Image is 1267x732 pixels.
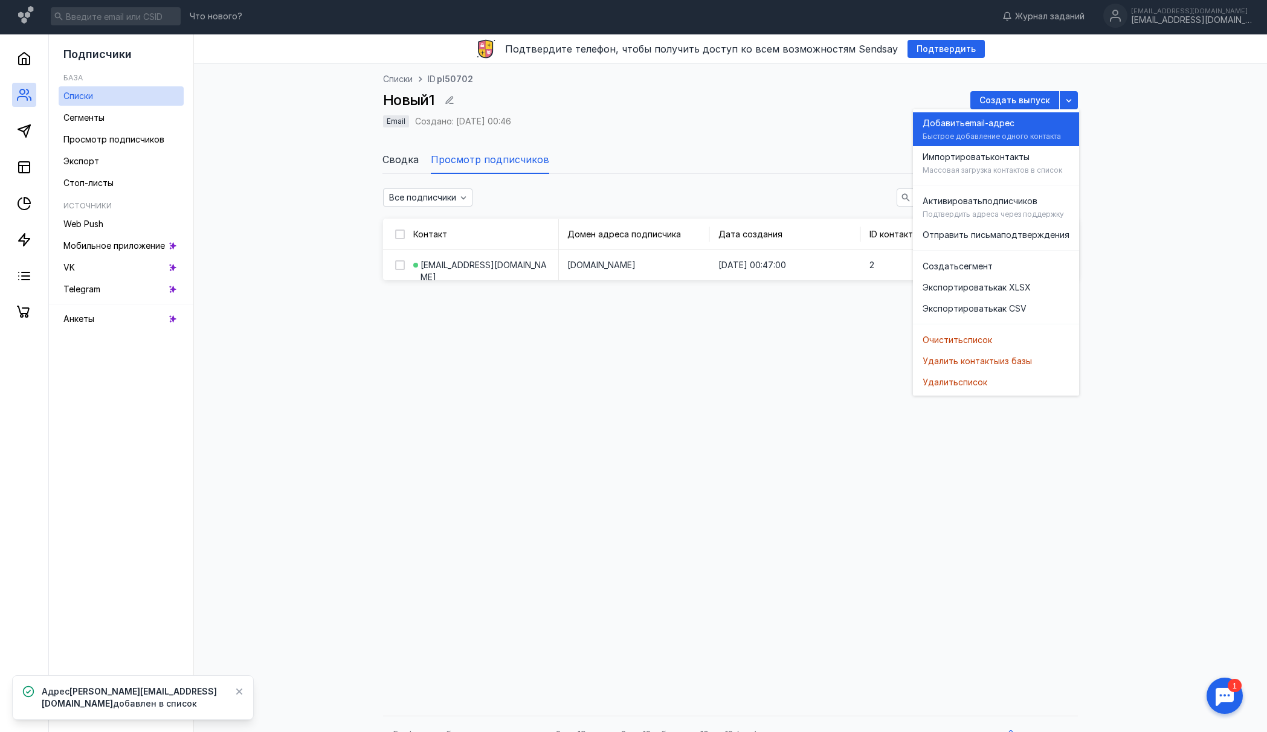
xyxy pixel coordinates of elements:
div: 2 [860,250,951,280]
div: 1 [27,7,41,21]
input: Введите email или CSID [51,7,181,25]
span: сегмент [959,260,993,272]
button: Создать выпуск [970,91,1059,109]
div: Домен адреса подписчика [567,228,681,240]
button: Отправить письмаподтверждения [913,224,1079,245]
button: Создатьсегмент [913,255,1079,277]
a: Списки [383,73,413,85]
span: Добавить [923,117,965,129]
div: [EMAIL_ADDRESS][DOMAIN_NAME] [1131,15,1252,25]
span: Просмотр подписчиков [431,152,549,167]
button: ИмпортироватьконтактыМассовая загрузка контактов в список [913,146,1079,180]
button: Очиститьсписок [913,329,1079,350]
div: Массовая загрузка контактов в список [923,165,1062,175]
span: email-адрес [965,117,1014,129]
b: [PERSON_NAME][EMAIL_ADDRESS][DOMAIN_NAME] [42,686,217,708]
button: Подтвердить [908,40,985,58]
span: Подписчики [63,48,132,60]
span: Экспортировать [923,303,993,315]
span: Мобильное приложение [63,240,165,251]
span: Создать выпуск [979,95,1050,106]
div: Подтвердить адреса через поддержку [923,210,1064,219]
div: [EMAIL_ADDRESS][DOMAIN_NAME] [1131,7,1252,14]
div: [DOMAIN_NAME][DATE] 00:47:002 [558,250,951,280]
span: как XLSX [993,281,1031,294]
span: Все подписчики [389,193,456,203]
span: Что нового? [190,12,242,21]
span: ID контакта [869,229,918,239]
a: Просмотр подписчиков [59,130,184,149]
span: Подтвердить [917,44,976,54]
span: Просмотр подписчиков [63,134,164,144]
div: [EMAIL_ADDRESS][DOMAIN_NAME] [407,250,558,292]
span: Удалить контакты [923,355,1000,367]
a: Сегменты [59,108,184,127]
span: контакты [990,151,1030,163]
button: Добавитьemail-адресБыстрое добавление одного контакта [913,112,1079,146]
a: Что нового? [184,12,248,21]
a: Экспорт [59,152,184,171]
span: Сегменты [63,112,105,123]
span: список [963,334,992,346]
div: ID контакта [869,228,930,240]
span: Адрес добавлен в список [42,685,225,710]
span: Telegram [63,284,100,294]
a: VK [59,258,184,277]
span: подписчиков [982,195,1037,207]
span: Стоп-листы [63,178,114,188]
button: Удалитьсписок [913,371,1079,393]
a: Анкеты [59,309,184,329]
span: Журнал заданий [1015,10,1085,22]
button: АктивироватьподписчиковПодтвердить адреса через поддержку [913,190,1079,224]
a: Журнал заданий [996,10,1091,22]
span: Домен адреса подписчика [567,229,681,239]
a: Web Push [59,214,184,234]
span: Сводка [382,152,419,167]
span: [EMAIL_ADDRESS][DOMAIN_NAME] [421,259,549,283]
span: Импортировать [923,151,990,163]
button: Удалить контактыиз базы [913,350,1079,371]
span: список [958,376,987,388]
a: Telegram [59,280,184,299]
span: Новый1 [383,91,434,109]
div: [DATE] 00:47:00 [709,250,860,280]
span: Очистить [923,334,963,346]
div: Быстрое добавление одного контакта [923,132,1061,141]
h5: Источники [63,201,112,210]
button: Экспортироватькак CSV [913,298,1079,319]
span: Дата создания [718,229,782,239]
div: Дата создания [718,228,782,240]
span: Экспортировать [923,281,993,294]
a: Списки [59,86,184,106]
span: Email [387,117,405,126]
div: Создано: [DATE] 00:46 [415,117,511,126]
div: Домен адреса подписчикаДата созданияID контакта [558,219,951,249]
span: Экспорт [63,156,99,166]
button: Экспортироватькак XLSX [913,277,1079,298]
span: Анкеты [63,313,94,324]
span: VK [63,262,75,272]
div: Контакт [413,228,447,240]
span: pl50702 [437,73,473,85]
span: как CSV [993,303,1027,315]
button: Все подписчики [383,188,472,207]
span: Контакт [413,229,447,239]
span: Создать [923,260,959,272]
span: подтверждения [1001,229,1069,241]
a: Стоп-листы [59,173,184,193]
span: Web Push [63,219,103,229]
span: Подтвердите телефон, чтобы получить доступ ко всем возможностям Sendsay [505,43,898,55]
span: ID [428,74,436,84]
span: Активировать [923,195,982,207]
span: Удалить [923,376,958,388]
span: из базы [1000,355,1032,367]
div: Контакт [407,219,558,249]
div: [DOMAIN_NAME] [558,250,709,280]
span: Отправить письма [923,229,1001,241]
a: Мобильное приложение [59,236,184,255]
h5: База [63,73,83,82]
span: Списки [63,91,93,101]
